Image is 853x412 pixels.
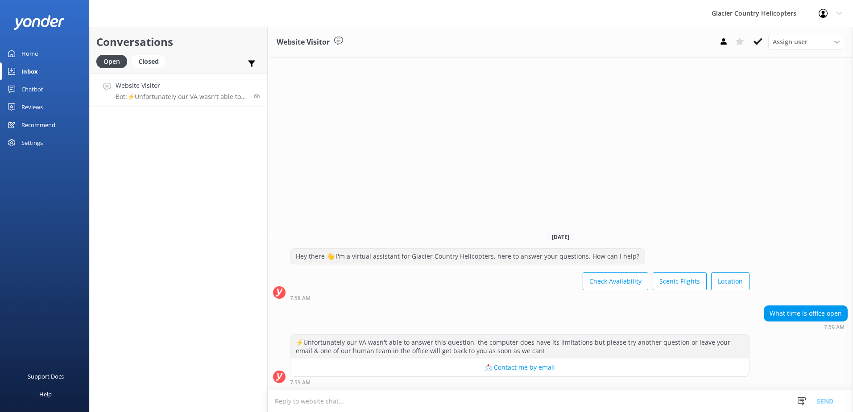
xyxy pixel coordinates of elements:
div: Inbox [21,62,38,80]
button: Check Availability [583,272,648,290]
div: Settings [21,134,43,152]
div: Home [21,45,38,62]
a: Open [96,56,132,66]
span: Sep 13 2025 07:59am (UTC +12:00) Pacific/Auckland [254,92,261,100]
strong: 7:59 AM [290,380,311,385]
div: Chatbot [21,80,43,98]
div: Closed [132,55,166,68]
div: Reviews [21,98,43,116]
strong: 7:59 AM [824,325,845,330]
span: [DATE] [547,233,575,241]
a: Website VisitorBot:⚡Unfortunately our VA wasn't able to answer this question, the computer does h... [90,74,267,107]
h4: Website Visitor [116,81,247,91]
p: Bot: ⚡Unfortunately our VA wasn't able to answer this question, the computer does have its limita... [116,93,247,101]
div: Sep 13 2025 07:58am (UTC +12:00) Pacific/Auckland [290,295,749,301]
div: Sep 13 2025 07:59am (UTC +12:00) Pacific/Auckland [764,324,848,330]
button: Scenic Flights [653,272,707,290]
a: Closed [132,56,170,66]
div: Sep 13 2025 07:59am (UTC +12:00) Pacific/Auckland [290,379,749,385]
h3: Website Visitor [277,37,330,48]
div: Open [96,55,127,68]
strong: 7:58 AM [290,296,311,301]
div: Assign User [768,35,844,49]
button: Location [711,272,749,290]
div: Help [39,385,52,403]
span: Assign user [773,37,807,47]
h2: Conversations [96,33,261,50]
div: ⚡Unfortunately our VA wasn't able to answer this question, the computer does have its limitations... [290,335,749,358]
div: Support Docs [28,367,64,385]
div: What time is office open [764,306,847,321]
button: 📩 Contact me by email [290,358,749,376]
div: Hey there 👋 I'm a virtual assistant for Glacier Country Helicopters, here to answer your question... [290,249,645,264]
img: yonder-white-logo.png [13,15,65,30]
div: Recommend [21,116,55,134]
